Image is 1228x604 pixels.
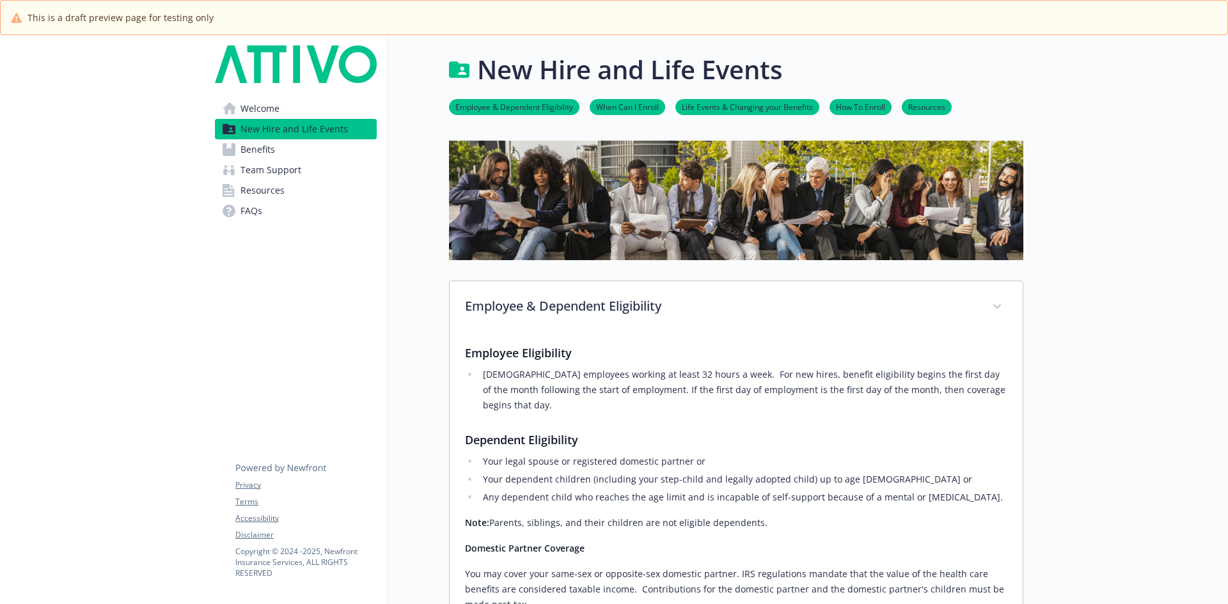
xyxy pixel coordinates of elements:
[590,100,665,112] a: When Can I Enroll
[235,479,376,491] a: Privacy
[215,139,377,160] a: Benefits
[902,100,952,112] a: Resources
[240,160,301,180] span: Team Support
[450,281,1023,334] div: Employee & Dependent Eligibility
[215,180,377,201] a: Resources
[235,529,376,541] a: Disclaimer
[465,297,977,316] p: Employee & Dependent Eligibility
[215,98,377,119] a: Welcome
[449,141,1023,260] img: new hire page banner
[465,542,585,554] strong: Domestic Partner Coverage
[240,201,262,221] span: FAQs
[449,100,579,112] a: Employee & Dependent Eligibility
[240,180,285,201] span: Resources
[215,119,377,139] a: New Hire and Life Events
[465,344,1007,362] h3: Employee Eligibility
[215,201,377,221] a: FAQs
[235,513,376,524] a: Accessibility
[240,139,275,160] span: Benefits
[477,50,782,89] h1: New Hire and Life Events
[479,454,1007,469] li: Your legal spouse or registered domestic partner or
[479,367,1007,413] li: [DEMOGRAPHIC_DATA] employees working at least 32 hours a week. For new hires, benefit eligibility...
[235,546,376,578] p: Copyright © 2024 - 2025 , Newfront Insurance Services, ALL RIGHTS RESERVED
[240,119,348,139] span: New Hire and Life Events
[28,11,214,24] span: This is a draft preview page for testing only
[830,100,892,112] a: How To Enroll
[479,490,1007,505] li: Any dependent child who reaches the age limit and is incapable of self-support because of a menta...
[675,100,819,112] a: Life Events & Changing your Benefits
[465,516,489,529] strong: Note:
[465,515,1007,530] p: Parents, siblings, and their children are not eligible dependents.
[465,431,1007,449] h3: Dependent Eligibility
[215,160,377,180] a: Team Support
[479,472,1007,487] li: Your dependent children (including your step-child and legally adopted child) up to age [DEMOGRAP...
[235,496,376,507] a: Terms
[240,98,279,119] span: Welcome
